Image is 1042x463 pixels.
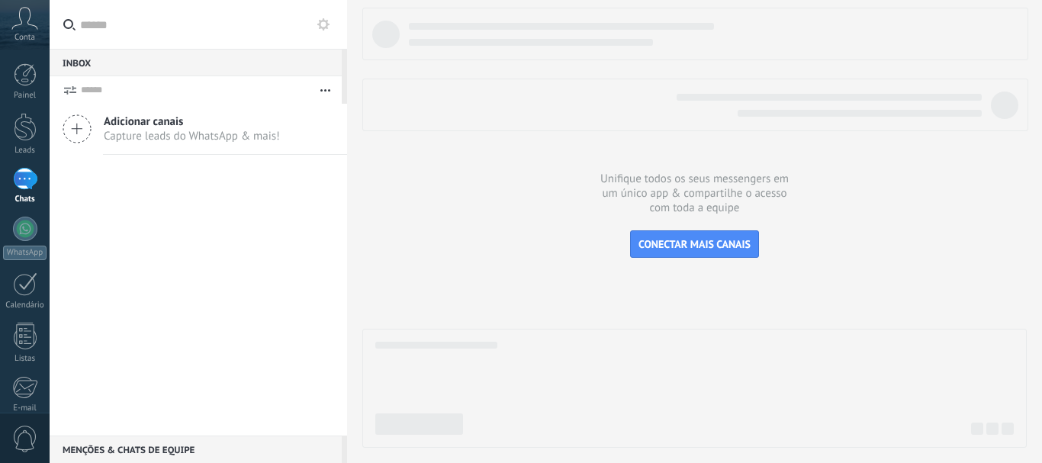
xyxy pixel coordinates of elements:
[14,33,35,43] span: Conta
[3,354,47,364] div: Listas
[104,114,280,129] span: Adicionar canais
[104,129,280,143] span: Capture leads do WhatsApp & mais!
[630,230,759,258] button: CONECTAR MAIS CANAIS
[3,246,47,260] div: WhatsApp
[638,237,751,251] span: CONECTAR MAIS CANAIS
[3,301,47,310] div: Calendário
[50,49,342,76] div: Inbox
[50,436,342,463] div: Menções & Chats de equipe
[3,404,47,413] div: E-mail
[3,195,47,204] div: Chats
[3,91,47,101] div: Painel
[3,146,47,156] div: Leads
